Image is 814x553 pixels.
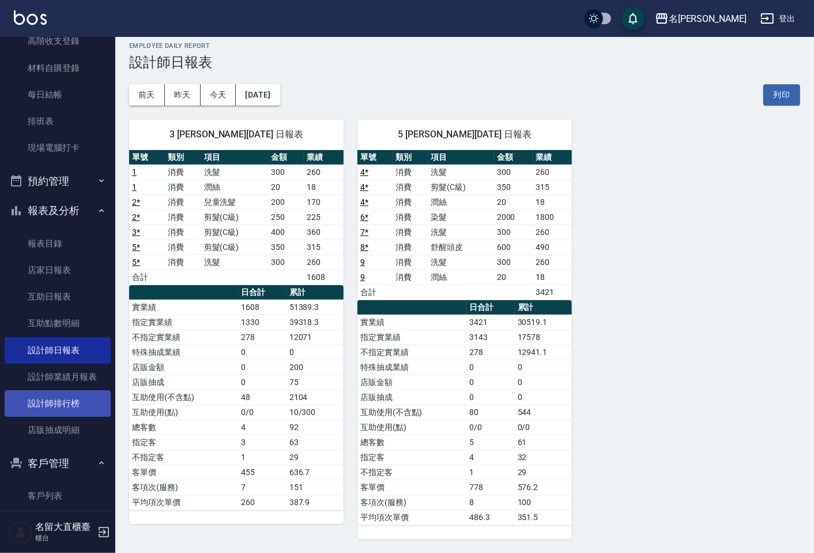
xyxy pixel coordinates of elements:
td: 0 [515,390,572,405]
td: 消費 [165,225,201,240]
th: 日合計 [466,300,514,315]
th: 項目 [428,150,494,165]
td: 店販抽成 [129,375,238,390]
h2: Employee Daily Report [129,42,800,50]
td: 1330 [238,315,286,330]
td: 洗髮 [428,255,494,270]
td: 387.9 [287,495,344,510]
table: a dense table [357,300,572,525]
td: 1608 [238,300,286,315]
a: 材料自購登錄 [5,55,111,81]
td: 消費 [165,180,201,195]
td: 總客數 [129,420,238,435]
td: 250 [268,210,304,225]
td: 潤絲 [201,180,268,195]
td: 互助使用(點) [129,405,238,420]
td: 260 [304,255,344,270]
th: 單號 [129,150,165,165]
td: 消費 [393,210,428,225]
th: 項目 [201,150,268,165]
a: 設計師業績月報表 [5,364,111,390]
button: 報表及分析 [5,196,111,226]
td: 20 [494,195,533,210]
table: a dense table [129,150,344,285]
td: 客項次(服務) [129,480,238,495]
div: 名[PERSON_NAME] [669,12,747,26]
td: 0 [238,375,286,390]
td: 消費 [165,195,201,210]
th: 日合計 [238,285,286,300]
td: 消費 [393,270,428,285]
td: 3421 [466,315,514,330]
td: 剪髮(C級) [201,210,268,225]
h3: 設計師日報表 [129,54,800,70]
td: 92 [287,420,344,435]
td: 3421 [533,285,572,300]
td: 舒醒頭皮 [428,240,494,255]
td: 30519.1 [515,315,572,330]
td: 75 [287,375,344,390]
td: 店販抽成 [357,390,466,405]
button: 列印 [763,84,800,106]
td: 不指定客 [129,450,238,465]
td: 0/0 [466,420,514,435]
td: 0 [515,375,572,390]
td: 1800 [533,210,572,225]
td: 636.7 [287,465,344,480]
a: 設計師日報表 [5,337,111,364]
td: 實業績 [129,300,238,315]
button: save [621,7,645,30]
img: Logo [14,10,47,25]
th: 金額 [268,150,304,165]
td: 客單價 [357,480,466,495]
td: 消費 [393,180,428,195]
a: 店家日報表 [5,257,111,283]
td: 544 [515,405,572,420]
td: 剪髮(C級) [201,240,268,255]
td: 3143 [466,330,514,345]
td: 17578 [515,330,572,345]
th: 類別 [393,150,428,165]
button: 客戶管理 [5,449,111,479]
td: 350 [494,180,533,195]
td: 消費 [165,255,201,270]
a: 互助日報表 [5,283,111,310]
td: 61 [515,435,572,450]
td: 315 [533,180,572,195]
td: 洗髮 [201,165,268,180]
table: a dense table [357,150,572,300]
h5: 名留大直櫃臺 [35,521,94,533]
td: 剪髮(C級) [428,180,494,195]
th: 單號 [357,150,393,165]
td: 消費 [393,255,428,270]
td: 2000 [494,210,533,225]
td: 實業績 [357,315,466,330]
button: 名[PERSON_NAME] [650,7,751,31]
td: 特殊抽成業績 [357,360,466,375]
button: 預約管理 [5,166,111,196]
td: 合計 [129,270,165,285]
td: 互助使用(不含點) [129,390,238,405]
td: 0 [466,375,514,390]
td: 0 [466,360,514,375]
td: 消費 [165,240,201,255]
td: 0/0 [515,420,572,435]
a: 現場電腦打卡 [5,134,111,161]
a: 設計師排行榜 [5,390,111,417]
td: 4 [238,420,286,435]
td: 576.2 [515,480,572,495]
td: 店販金額 [357,375,466,390]
td: 消費 [393,240,428,255]
a: 每日結帳 [5,81,111,108]
td: 0 [466,390,514,405]
td: 1 [466,465,514,480]
td: 客項次(服務) [357,495,466,510]
td: 200 [287,360,344,375]
td: 80 [466,405,514,420]
th: 金額 [494,150,533,165]
a: 高階收支登錄 [5,28,111,54]
td: 600 [494,240,533,255]
td: 指定實業績 [357,330,466,345]
td: 455 [238,465,286,480]
td: 300 [268,255,304,270]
